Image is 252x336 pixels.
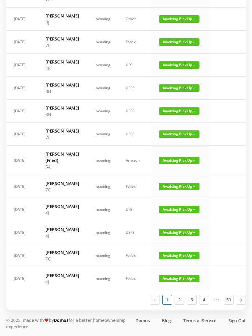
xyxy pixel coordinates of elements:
p: 7C [45,134,79,141]
td: [DATE] [6,221,38,244]
i: icon: down [192,185,195,188]
p: 7C [45,256,79,262]
i: icon: down [192,208,195,211]
td: [DATE] [6,146,38,175]
span: Awaiting Pick Up [159,38,199,46]
td: [DATE] [6,77,38,100]
span: Awaiting Pick Up [159,229,199,236]
li: 3 [187,295,197,305]
i: icon: down [192,277,195,280]
span: Awaiting Pick Up [159,130,199,138]
td: Incoming [87,198,118,221]
h6: [PERSON_NAME] (Fried) [45,151,79,164]
i: icon: down [192,254,195,257]
p: 8H [45,111,79,118]
a: 50 [224,295,233,304]
h6: [PERSON_NAME] [45,105,79,111]
span: Awaiting Pick Up [159,157,199,164]
td: Fedex [118,175,151,198]
td: [DATE] [6,175,38,198]
span: Awaiting Pick Up [159,61,199,69]
td: Fedex [118,244,151,267]
td: Incoming [87,54,118,77]
i: icon: right [239,298,243,302]
p: 7C [45,187,79,193]
td: Fedex [118,31,151,54]
p: 7E [45,42,79,48]
a: Sign Out [228,317,246,324]
h6: [PERSON_NAME] [45,13,79,19]
p: 8H [45,88,79,95]
td: [DATE] [6,267,38,290]
li: Next Page [236,295,246,305]
h6: [PERSON_NAME] [45,59,79,65]
h6: [PERSON_NAME] [45,249,79,256]
h6: [PERSON_NAME] [45,180,79,187]
a: 2 [175,295,184,304]
td: Incoming [87,221,118,244]
a: Blog [162,317,171,324]
span: Awaiting Pick Up [159,252,199,259]
td: Fedex [118,267,151,290]
td: USPS [118,77,151,100]
a: 4 [199,295,209,304]
a: 3 [187,295,196,304]
p: 3J [45,19,79,25]
li: Next 5 Pages [211,295,221,305]
li: Previous Page [150,295,160,305]
td: Amazon [118,146,151,175]
span: Awaiting Pick Up [159,206,199,213]
p: 4J [45,279,79,285]
h6: [PERSON_NAME] [45,226,79,233]
td: Incoming [87,146,118,175]
span: Awaiting Pick Up [159,183,199,190]
i: icon: down [192,41,195,44]
p: 5A [45,164,79,170]
td: [DATE] [6,198,38,221]
p: 4J [45,233,79,239]
td: USPS [118,100,151,123]
td: USPS [118,221,151,244]
td: Incoming [87,8,118,31]
td: UPS [118,54,151,77]
span: ••• [211,295,221,305]
td: Incoming [87,175,118,198]
span: Awaiting Pick Up [159,15,199,23]
p: 4J [45,210,79,216]
span: Awaiting Pick Up [159,275,199,282]
li: 4 [199,295,209,305]
td: [DATE] [6,244,38,267]
span: Awaiting Pick Up [159,84,199,92]
span: Awaiting Pick Up [159,107,199,115]
td: [DATE] [6,31,38,54]
h6: [PERSON_NAME] [45,128,79,134]
td: Incoming [87,77,118,100]
td: [DATE] [6,54,38,77]
a: Domos [136,317,150,324]
td: Incoming [87,31,118,54]
td: Incoming [87,123,118,146]
td: UPS [118,198,151,221]
td: Incoming [87,100,118,123]
td: [DATE] [6,8,38,31]
h6: [PERSON_NAME] [45,82,79,88]
i: icon: down [192,231,195,234]
a: Domos [54,317,69,323]
p: 4B [45,65,79,71]
td: Incoming [87,267,118,290]
i: icon: down [192,110,195,113]
i: icon: down [192,17,195,21]
td: USPS [118,123,151,146]
td: [DATE] [6,100,38,123]
i: icon: down [192,159,195,162]
a: 1 [163,295,172,304]
h6: [PERSON_NAME] [45,272,79,279]
td: Incoming [87,244,118,267]
i: icon: left [153,298,157,302]
i: icon: down [192,133,195,136]
a: Terms of Service [183,317,216,324]
li: 2 [175,295,184,305]
h6: [PERSON_NAME] [45,203,79,210]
